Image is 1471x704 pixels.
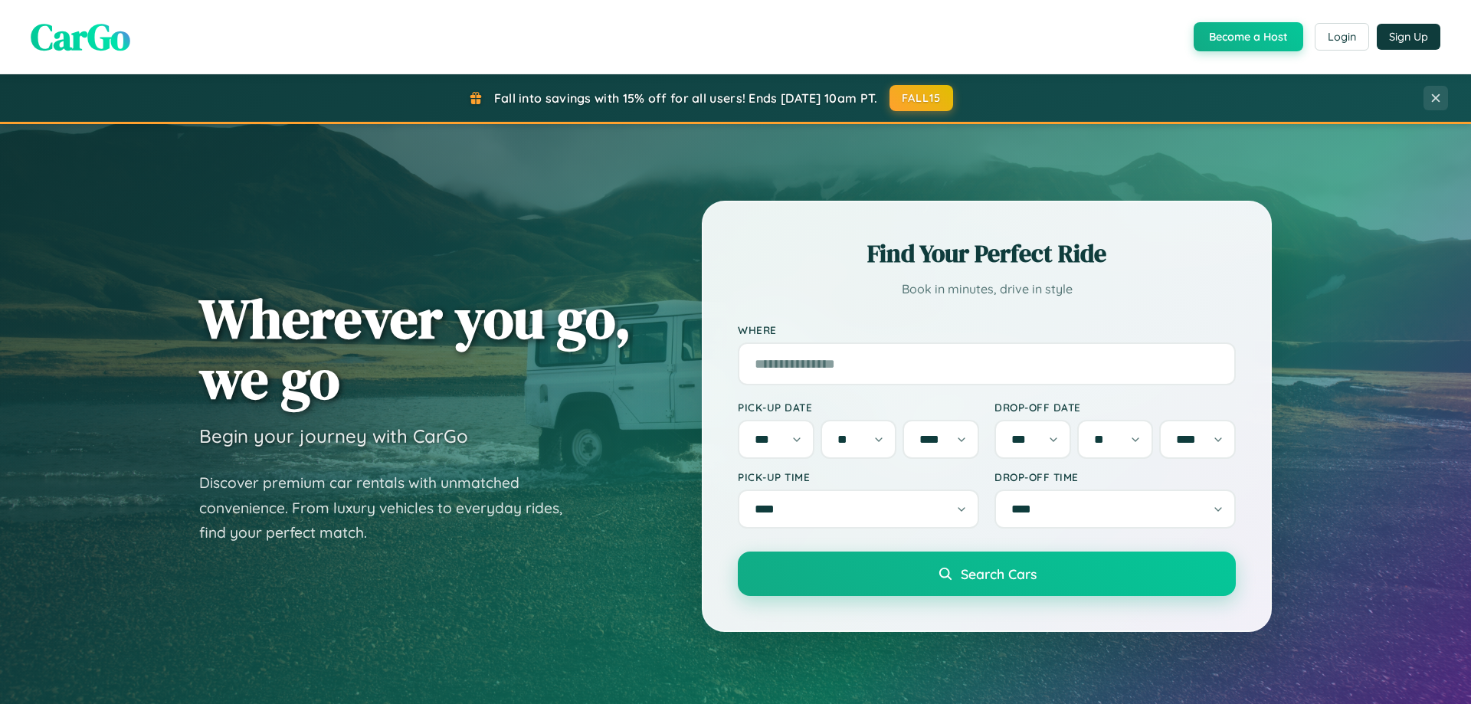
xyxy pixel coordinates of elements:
button: Search Cars [738,552,1236,596]
p: Discover premium car rentals with unmatched convenience. From luxury vehicles to everyday rides, ... [199,470,582,545]
button: Become a Host [1194,22,1303,51]
button: Login [1315,23,1369,51]
button: Sign Up [1377,24,1440,50]
span: CarGo [31,11,130,62]
button: FALL15 [889,85,954,111]
p: Book in minutes, drive in style [738,278,1236,300]
label: Drop-off Time [994,470,1236,483]
span: Search Cars [961,565,1037,582]
label: Where [738,323,1236,336]
label: Drop-off Date [994,401,1236,414]
h2: Find Your Perfect Ride [738,237,1236,270]
label: Pick-up Time [738,470,979,483]
label: Pick-up Date [738,401,979,414]
span: Fall into savings with 15% off for all users! Ends [DATE] 10am PT. [494,90,878,106]
h3: Begin your journey with CarGo [199,424,468,447]
h1: Wherever you go, we go [199,288,631,409]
